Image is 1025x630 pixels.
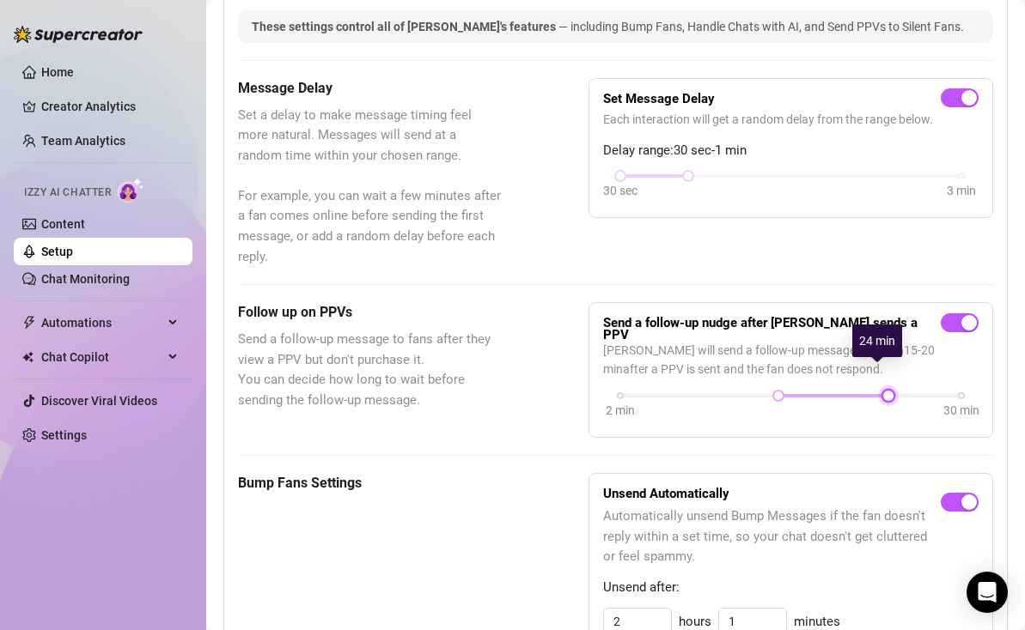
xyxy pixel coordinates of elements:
span: Automations [41,309,163,336]
div: 3 min [947,181,976,200]
span: Izzy AI Chatter [24,185,111,201]
h5: Bump Fans Settings [238,473,503,494]
img: logo-BBDzfeDw.svg [14,26,143,43]
div: 2 min [606,401,635,420]
img: AI Chatter [118,178,144,203]
span: Set a delay to make message timing feel more natural. Messages will send at a random time within ... [238,106,503,268]
strong: Set Message Delay [603,91,715,106]
h5: Follow up on PPVs [238,302,503,323]
span: — including Bump Fans, Handle Chats with AI, and Send PPVs to Silent Fans. [558,20,964,33]
a: Discover Viral Videos [41,394,157,408]
span: These settings control all of [PERSON_NAME]'s features [252,20,558,33]
a: Chat Monitoring [41,272,130,286]
span: thunderbolt [22,316,36,330]
strong: Unsend Automatically [603,486,729,501]
a: Home [41,65,74,79]
span: Chat Copilot [41,343,163,371]
span: Each interaction will get a random delay from the range below. [603,110,979,129]
a: Content [41,217,85,231]
img: Chat Copilot [22,351,34,363]
div: 24 min [852,324,902,357]
h5: Message Delay [238,78,503,99]
div: 30 min [943,401,979,420]
div: 30 sec [603,181,638,200]
span: Delay range: 30 sec - 1 min [603,141,979,161]
span: Automatically unsend Bump Messages if the fan doesn't reply within a set time, so your chat doesn... [603,506,941,567]
span: [PERSON_NAME] will send a follow-up message between 15 - 20 min after a PPV is sent and the fan d... [603,341,979,379]
a: Team Analytics [41,134,125,148]
a: Settings [41,428,87,442]
span: Unsend after: [603,578,979,598]
span: Send a follow-up message to fans after they view a PPV but don't purchase it. You can decide how ... [238,330,503,410]
a: Creator Analytics [41,93,179,120]
a: Setup [41,245,73,258]
div: Open Intercom Messenger [967,572,1008,613]
strong: Send a follow-up nudge after [PERSON_NAME] sends a PPV [603,315,918,342]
